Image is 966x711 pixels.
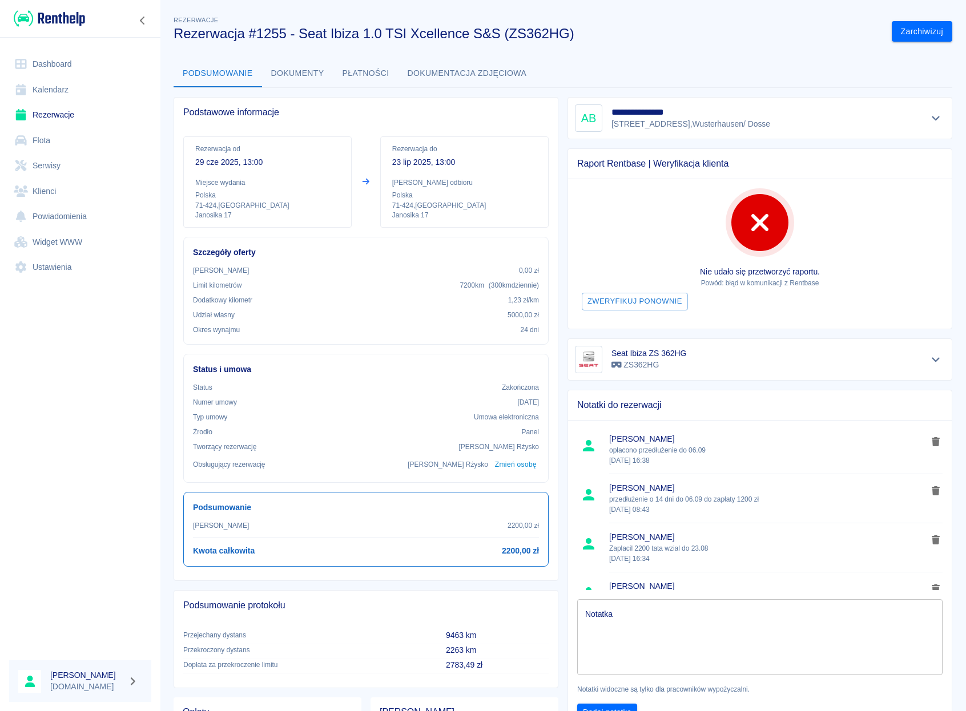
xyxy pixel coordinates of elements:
button: Zmień osobę [493,457,539,473]
div: AB [575,104,602,132]
p: Zaplacil 2200 tata wzial do 23.08 [609,543,927,564]
p: 1,23 zł /km [508,295,539,305]
button: Zweryfikuj ponownie [582,293,688,310]
button: delete note [927,581,944,596]
p: [DATE] 08:43 [609,504,927,515]
button: Dokumentacja zdjęciowa [399,60,536,87]
p: 2200,00 zł [508,520,539,531]
p: 2783,49 zł [446,659,549,671]
p: Powód: błąd w komunikacji z Rentbase [577,278,943,288]
p: 7200 km [460,280,539,290]
span: [PERSON_NAME] [609,531,927,543]
p: ZS362HG [611,359,686,371]
span: Rezerwacje [174,17,218,23]
p: Udział własny [193,310,235,320]
a: Klienci [9,179,151,204]
p: Polska [195,190,340,200]
button: Podsumowanie [174,60,262,87]
a: Widget WWW [9,229,151,255]
p: Przejechany dystans [183,630,428,640]
p: Okres wynajmu [193,325,240,335]
p: Obsługujący rezerwację [193,459,265,470]
p: Polska [392,190,537,200]
button: Zarchiwizuj [892,21,952,42]
span: [PERSON_NAME] [609,482,927,494]
h6: 2200,00 zł [502,545,539,557]
h6: Podsumowanie [193,502,539,514]
p: Limit kilometrów [193,280,241,290]
span: Raport Rentbase | Weryfikacja klienta [577,158,943,169]
p: [PERSON_NAME] odbioru [392,177,537,188]
p: opłacono przedłużenie do 06.09 [609,445,927,466]
button: delete note [927,434,944,449]
a: Powiadomienia [9,204,151,229]
span: [PERSON_NAME] [609,433,927,445]
p: 71-424 , [GEOGRAPHIC_DATA] [195,200,340,211]
p: Żrodło [193,427,212,437]
p: [STREET_ADDRESS] , Wusterhausen/ Dosse [611,118,770,130]
span: [PERSON_NAME] [609,580,927,592]
p: [DATE] 16:38 [609,455,927,466]
button: Dokumenty [262,60,333,87]
p: 2263 km [446,644,549,656]
h6: [PERSON_NAME] [50,669,123,681]
p: Rezerwacja od [195,144,340,154]
p: Umowa elektroniczna [474,412,539,422]
button: Pokaż szczegóły [927,352,945,367]
h3: Rezerwacja #1255 - Seat Ibiza 1.0 TSI Xcellence S&S (ZS362HG) [174,26,883,42]
span: ( 300 km dziennie ) [489,281,539,289]
p: Tworzący rezerwację [193,442,256,452]
button: delete note [927,483,944,498]
p: Typ umowy [193,412,227,422]
span: Notatki do rezerwacji [577,399,943,411]
p: Przekroczony dystans [183,645,428,655]
button: Płatności [333,60,399,87]
p: Status [193,382,212,393]
a: Serwisy [9,153,151,179]
h6: Status i umowa [193,363,539,375]
p: Notatki widoczne są tylko dla pracowników wypożyczalni. [577,684,943,694]
p: 71-424 , [GEOGRAPHIC_DATA] [392,200,537,211]
p: Janosika 17 [195,211,340,220]
a: Renthelp logo [9,9,85,28]
button: Zwiń nawigację [134,13,151,28]
a: Dashboard [9,51,151,77]
a: Rezerwacje [9,102,151,128]
img: Image [577,348,600,371]
p: [DATE] 16:34 [609,554,927,564]
h6: Szczegóły oferty [193,247,539,258]
a: Flota [9,128,151,153]
img: Renthelp logo [14,9,85,28]
p: [DOMAIN_NAME] [50,681,123,693]
p: Nie udało się przetworzyć raportu. [577,266,943,278]
p: [PERSON_NAME] [193,520,249,531]
p: 29 cze 2025, 13:00 [195,156,340,168]
span: Podstawowe informacje [183,107,549,118]
p: Numer umowy [193,397,237,407]
p: 5000,00 zł [508,310,539,320]
p: Panel [522,427,540,437]
p: Zakończona [502,382,539,393]
p: [PERSON_NAME] Rżysko [408,459,488,470]
button: Pokaż szczegóły [927,110,945,126]
p: [PERSON_NAME] [193,265,249,276]
h6: Kwota całkowita [193,545,255,557]
p: 24 dni [521,325,539,335]
p: Miejsce wydania [195,177,340,188]
p: 9463 km [446,629,549,641]
p: Dodatkowy kilometr [193,295,252,305]
p: 0,00 zł [519,265,539,276]
p: przedłużenie o 14 dni do 06.09 do zapłaty 1200 zł [609,494,927,515]
p: [PERSON_NAME] Rżysko [458,442,539,452]
span: Podsumowanie protokołu [183,600,549,611]
a: Kalendarz [9,77,151,103]
p: Rezerwacja do [392,144,537,154]
p: [DATE] [517,397,539,407]
p: 23 lip 2025, 13:00 [392,156,537,168]
p: Dopłata za przekroczenie limitu [183,660,428,670]
button: delete note [927,532,944,547]
a: Ustawienia [9,254,151,280]
h6: Seat Ibiza ZS 362HG [611,348,686,359]
p: Janosika 17 [392,211,537,220]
